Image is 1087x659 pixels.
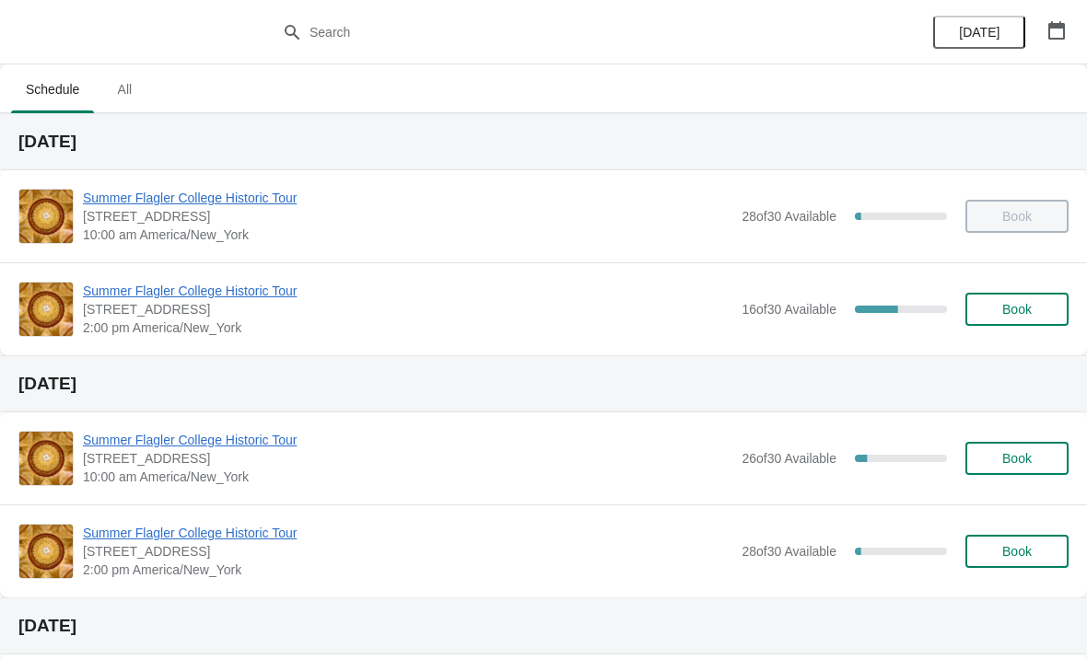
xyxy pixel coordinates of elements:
input: Search [309,16,815,49]
span: Summer Flagler College Historic Tour [83,431,732,449]
span: [DATE] [959,25,999,40]
img: Summer Flagler College Historic Tour | 74 King Street, St. Augustine, FL, USA | 10:00 am America/... [19,190,73,243]
span: Book [1002,544,1032,559]
span: All [101,73,147,106]
span: Summer Flagler College Historic Tour [83,189,732,207]
span: Schedule [11,73,94,106]
span: 10:00 am America/New_York [83,468,732,486]
h2: [DATE] [18,375,1069,393]
img: Summer Flagler College Historic Tour | 74 King Street, St. Augustine, FL, USA | 2:00 pm America/N... [19,283,73,336]
span: [STREET_ADDRESS] [83,300,732,318]
span: [STREET_ADDRESS] [83,449,732,468]
img: Summer Flagler College Historic Tour | 74 King Street, St. Augustine, FL, USA | 10:00 am America/... [19,432,73,485]
span: [STREET_ADDRESS] [83,207,732,225]
span: Book [1002,302,1032,317]
h2: [DATE] [18,617,1069,635]
span: 2:00 pm America/New_York [83,318,732,337]
span: Book [1002,451,1032,466]
h2: [DATE] [18,133,1069,151]
span: [STREET_ADDRESS] [83,542,732,561]
span: 28 of 30 Available [742,209,836,224]
button: Book [965,293,1069,326]
button: Book [965,442,1069,475]
button: [DATE] [933,16,1025,49]
span: Summer Flagler College Historic Tour [83,524,732,542]
span: 28 of 30 Available [742,544,836,559]
span: Summer Flagler College Historic Tour [83,282,732,300]
img: Summer Flagler College Historic Tour | 74 King Street, St. Augustine, FL, USA | 2:00 pm America/N... [19,525,73,578]
span: 10:00 am America/New_York [83,225,732,244]
span: 26 of 30 Available [742,451,836,466]
button: Book [965,535,1069,568]
span: 16 of 30 Available [742,302,836,317]
span: 2:00 pm America/New_York [83,561,732,579]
